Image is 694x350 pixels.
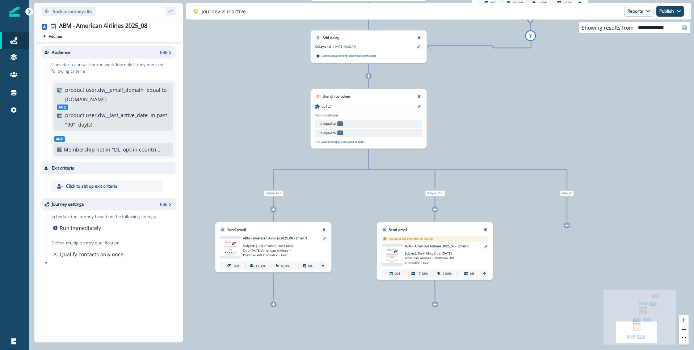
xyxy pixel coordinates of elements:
g: Edge from 1a557023-7d8c-468a-89e8-02141ee59fb5 to node-edge-labelb3c8c07b-dc0d-47ea-9ae4-272ac641... [273,149,369,190]
div: Send emailRemoveThis asset has overrides for Subjectemail asset unavailableABM - American Airline... [377,222,493,280]
p: in past [151,111,167,119]
g: Edge from 1a557023-7d8c-468a-89e8-02141ee59fb5 to node-edge-labelc7732ef6-088c-4cd6-978c-ec4c1b57... [369,149,567,190]
p: Subject: [243,241,299,258]
button: Remove [320,228,328,231]
p: Edit [160,201,168,208]
button: Publish [656,6,684,17]
p: Journey settings [52,201,84,208]
div: Add delayRemoveDelay until:[DATE] 9:00 AMScheduled according toworkspacetimezone [311,30,427,63]
p: Branch by token [323,94,350,99]
button: Reports [624,6,653,17]
p: Audience [52,49,71,56]
p: not in [96,146,110,153]
p: product user.dw__last_active_date [65,111,148,119]
p: Click to set up exit criteria [66,183,118,189]
div: is equal to 2 [392,191,479,196]
p: 291 [395,271,400,276]
p: "DL: opt-in countries + country = blank" [112,146,160,153]
div: Send emailRemoveemail asset unavailableABM - American Airlines 2025_08 - Email 3Subject: [Last Ch... [215,222,331,272]
span: And [54,136,65,142]
div: ABM - American Airlines 2025_08 [59,22,147,30]
p: Send email [389,227,408,232]
span: Default [560,191,573,196]
p: Schedule the journey based on the following timings [51,213,156,220]
p: Scheduled according to workspace timezone [321,54,376,58]
p: Add delay [323,35,339,40]
span: And [57,104,68,110]
p: 0% [470,271,474,276]
p: [DOMAIN_NAME] [65,95,107,103]
p: ABM - American Airlines 2025_08 - Email 3 [243,236,315,240]
p: Exit criteria [52,165,75,171]
button: Remove [416,95,423,98]
div: add-gotoremove-goto-linkremove-goto [502,30,559,41]
p: 17.18% [417,271,428,276]
p: This asset has overrides for Subject [388,237,433,241]
g: Edge from 264833bb-e604-488c-a806-d3d9c4fe2193 to 39931d24-e5c7-4677-99aa-10b1f045aed8 [428,41,531,48]
p: Membership [64,146,95,153]
p: Run immediately [60,224,101,232]
div: is equal to 1 [230,191,317,196]
button: Go back [42,7,96,16]
p: Consider a contact for the workflow only if they meet the following criteria [51,61,176,74]
div: Branch by tokenRemovesplit2with conditions:is equal to 1is equal to 2The values would be evaluate... [311,89,427,149]
button: Add tag [42,33,63,39]
img: Inflection [9,7,20,17]
div: Default [523,191,610,196]
span: [Last Chance] Don’t Miss Out: [DATE] American Airlines + Postman API Innovation Hour [243,244,293,257]
p: is equal to [320,121,336,126]
p: " 90 " [65,121,75,128]
p: 0% [308,263,312,268]
p: Qualify contacts only once [60,251,123,258]
span: is equal to 1 [264,191,283,196]
span: is equal to 2 [425,191,445,196]
p: Add tag [49,34,62,38]
span: Don’t Miss Out: [DATE] American Airlines + Postman API Innovation Hour [405,251,454,265]
p: Send email [227,227,246,232]
button: Edit [160,201,173,208]
button: sidebar collapse toggle [165,7,176,16]
p: Back to journeys list [52,8,93,14]
button: zoom in [679,315,689,325]
p: Delay until: [315,44,333,49]
p: day(s) [78,121,92,128]
p: 0.74% [281,263,290,268]
p: with conditions: [315,113,340,118]
p: split2 [321,104,331,109]
button: Remove [416,36,423,39]
p: product user.dw__email_domain [65,86,144,94]
p: [DATE] 9:00 AM [333,44,390,49]
button: zoom out [679,325,689,335]
p: 1 [337,121,343,126]
p: 13.38% [256,263,266,268]
p: 269 [234,263,239,268]
p: is equal to [320,131,336,135]
p: Edit [160,50,168,56]
button: Remove [482,228,489,231]
button: add-goto [525,30,536,41]
img: email asset unavailable [382,247,403,263]
p: Subject: [405,248,461,265]
button: Edit [160,50,173,56]
p: 1.03% [443,271,452,276]
p: 2 [337,131,343,135]
p: equal to [147,86,167,94]
p: Journey is inactive [202,8,246,15]
button: fit view [679,335,689,345]
img: email asset unavailable [220,239,241,255]
p: Showing results from [582,24,634,31]
p: ABM - American Airlines 2025_08 - Email 3 [405,244,477,248]
p: Define multiple entry qualification [51,240,125,246]
p: The values would be evaluated in order. [315,140,365,144]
